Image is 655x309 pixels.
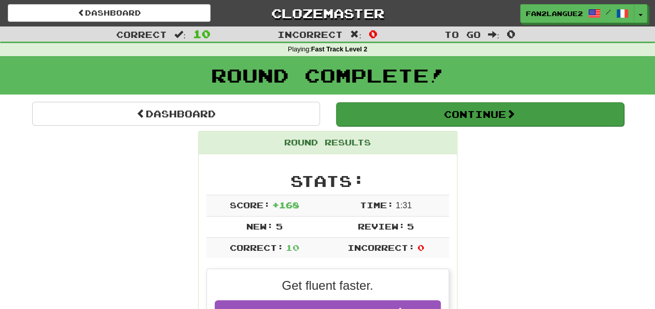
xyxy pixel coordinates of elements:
a: Clozemaster [226,4,429,22]
button: Continue [336,102,624,126]
span: : [488,30,499,39]
span: Correct: [229,243,283,252]
span: 5 [275,221,282,231]
span: : [350,30,361,39]
span: 0 [417,243,424,252]
h2: Stats: [206,172,449,190]
span: fan2langue2 [526,9,583,18]
div: Round Results [199,131,457,154]
span: Incorrect: [347,243,415,252]
span: New: [246,221,273,231]
span: : [174,30,186,39]
span: / [606,8,611,16]
span: To go [444,29,481,39]
span: 10 [286,243,299,252]
span: 1 : 31 [396,201,412,210]
p: Get fluent faster. [215,277,441,294]
span: Correct [116,29,167,39]
span: Time: [359,200,393,210]
strong: Fast Track Level 2 [311,46,368,53]
span: Incorrect [277,29,343,39]
span: 0 [369,28,378,40]
span: 5 [407,221,414,231]
h1: Round Complete! [4,65,651,86]
a: fan2langue2 / [520,4,634,23]
span: Score: [229,200,270,210]
span: + 168 [272,200,299,210]
span: 10 [193,28,211,40]
span: 0 [507,28,515,40]
a: Dashboard [8,4,211,22]
span: Review: [357,221,405,231]
a: Dashboard [32,102,320,126]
